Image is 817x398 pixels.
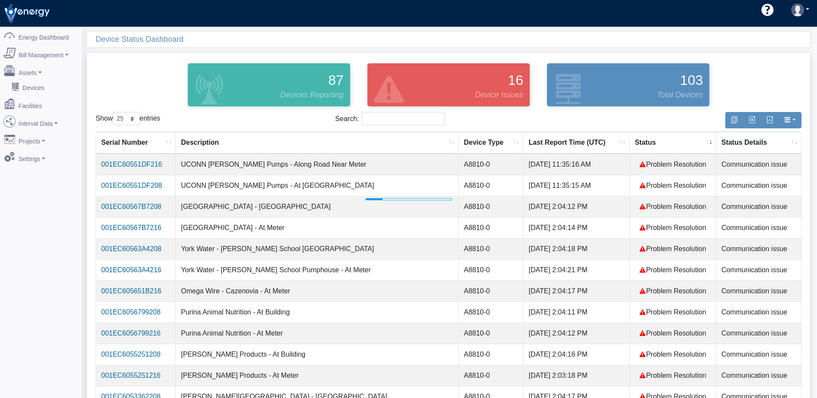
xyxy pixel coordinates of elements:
span: 87 [328,70,344,90]
th: Last Report Time (UTC): activate to sort column ascending [523,132,629,154]
a: 001EC6055251208 [101,351,161,358]
td: A8810-0 [459,154,524,175]
td: Communication issue [716,344,801,365]
button: Show/Hide Columns [778,112,801,128]
label: Show entries [96,112,160,125]
td: York Water - [PERSON_NAME] School Pumphouse - At Meter [176,259,459,280]
span: 103 [680,70,703,90]
td: [DATE] 11:35:15 AM [523,175,629,196]
select: Showentries [113,112,140,125]
td: Problem Resolution [630,238,716,259]
td: Problem Resolution [630,154,716,175]
td: A8810-0 [459,280,524,302]
a: 001EC6055251216 [101,372,161,379]
a: 001EC60551DF216 [101,161,162,168]
a: 001EC60567B7208 [101,203,162,210]
td: [DATE] 2:04:12 PM [523,323,629,344]
td: Communication issue [716,154,801,175]
td: Communication issue [716,280,801,302]
td: A8810-0 [459,175,524,196]
th: Status Details: activate to sort column ascending [716,132,801,154]
div: Devices configured and active in the system. [538,61,718,109]
td: UCONN [PERSON_NAME] Pumps - Along Road Near Meter [176,154,459,175]
span: 16 [508,70,524,90]
td: [DATE] 11:35:16 AM [523,154,629,175]
div: Devices that are active and configured but are in an error state. [359,61,538,109]
td: A8810-0 [459,259,524,280]
td: [DATE] 2:04:11 PM [523,302,629,323]
input: Search: [362,112,445,125]
a: 001EC60563A4216 [101,266,162,274]
th: Description: activate to sort column ascending [176,132,459,154]
td: UCONN [PERSON_NAME] Pumps - At [GEOGRAPHIC_DATA] [176,175,459,196]
td: [PERSON_NAME] Products - At Meter [176,365,459,386]
td: Problem Resolution [630,365,716,386]
a: 001EC60551DF208 [101,182,162,189]
span: Device Issues [475,89,523,101]
td: Problem Resolution [630,344,716,365]
td: Communication issue [716,365,801,386]
a: 103 Total Devices [545,63,711,106]
div: Devices that are actively reporting data. [179,61,359,109]
td: [GEOGRAPHIC_DATA] - [GEOGRAPHIC_DATA] [176,196,459,217]
td: [DATE] 2:04:16 PM [523,344,629,365]
td: A8810-0 [459,217,524,238]
td: Problem Resolution [630,302,716,323]
a: 001EC6056799208 [101,308,161,316]
a: 001EC60563A4208 [101,245,162,252]
td: Problem Resolution [630,259,716,280]
td: A8810-0 [459,365,524,386]
button: Copy to clipboard [725,112,743,128]
td: Purina Animal Nutrition - At Building [176,302,459,323]
td: Problem Resolution [630,280,716,302]
td: A8810-0 [459,302,524,323]
td: Problem Resolution [630,175,716,196]
td: [PERSON_NAME] Products - At Building [176,344,459,365]
div: Device Status Dashboard [96,31,810,47]
th: Status: activate to sort column ascending [630,132,716,154]
td: [DATE] 2:04:12 PM [523,196,629,217]
td: [DATE] 2:04:18 PM [523,238,629,259]
td: Problem Resolution [630,323,716,344]
td: A8810-0 [459,238,524,259]
td: Purina Animal Nutrition - At Meter [176,323,459,344]
a: 001EC605651B216 [101,287,162,295]
td: Communication issue [716,302,801,323]
td: York Water - [PERSON_NAME] School [GEOGRAPHIC_DATA] [176,238,459,259]
td: Problem Resolution [630,217,716,238]
td: Communication issue [716,238,801,259]
td: [DATE] 2:03:18 PM [523,365,629,386]
a: 001EC6056799216 [101,330,161,337]
td: A8810-0 [459,344,524,365]
span: Total Devices [657,89,703,101]
td: A8810-0 [459,196,524,217]
button: Generate PDF [761,112,779,128]
th: Device Type: activate to sort column ascending [459,132,524,154]
td: [GEOGRAPHIC_DATA] - At Meter [176,217,459,238]
td: Communication issue [716,323,801,344]
td: [DATE] 2:04:14 PM [523,217,629,238]
a: 001EC60567B7216 [101,224,162,231]
label: Search: [335,112,445,125]
td: Problem Resolution [630,196,716,217]
td: Communication issue [716,196,801,217]
span: Devices Reporting [280,89,344,101]
td: Omega Wire - Cazenovia - At Meter [176,280,459,302]
th: Serial Number: activate to sort column ascending [96,132,176,154]
td: [DATE] 2:04:21 PM [523,259,629,280]
td: Communication issue [716,259,801,280]
td: A8810-0 [459,323,524,344]
button: Export to Excel [743,112,761,128]
td: Communication issue [716,175,801,196]
img: user-3.svg [791,3,804,16]
td: Communication issue [716,217,801,238]
td: [DATE] 2:04:17 PM [523,280,629,302]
